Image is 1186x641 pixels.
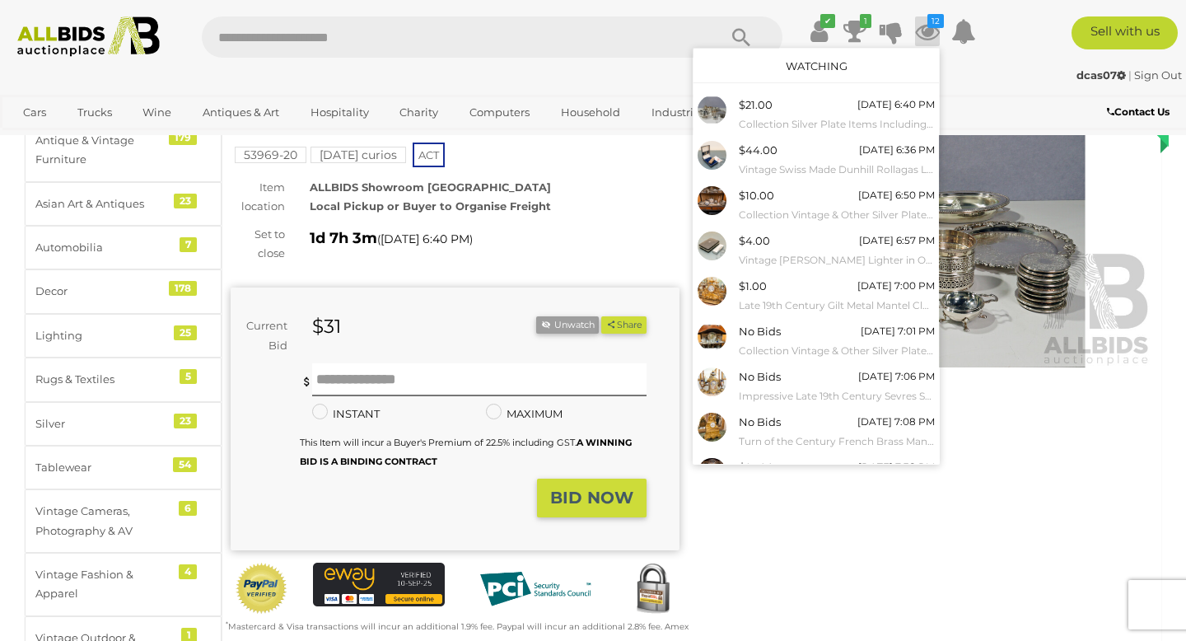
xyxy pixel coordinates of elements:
div: Antique & Vintage Furniture [35,131,171,170]
label: INSTANT [312,405,380,423]
div: Vintage Cameras, Photography & AV [35,502,171,540]
b: A WINNING BID IS A BINDING CONTRACT [300,437,632,467]
a: Antiques & Art [192,99,290,126]
div: Automobilia [35,238,171,257]
img: 53549-41a.jpg [698,277,726,306]
div: Vintage Fashion & Apparel [35,565,171,604]
div: 6 [179,501,197,516]
strong: ALLBIDS Showroom [GEOGRAPHIC_DATA] [310,180,551,194]
a: Automobilia 7 [25,226,222,269]
div: Tablewear [35,458,171,477]
a: No Bids [DATE] 7:08 PM Turn of the Century French Brass Mantle Clock [693,409,939,454]
div: 25 [174,325,197,340]
a: 53969-20 [235,148,306,161]
i: 1 [860,14,871,28]
button: BID NOW [537,479,647,517]
a: 1 [843,16,867,46]
a: $10.00 [DATE] 6:50 PM Collection Vintage & Other Silver Plate by Various English Makers Including... [693,182,939,227]
a: Silver 23 [25,402,222,446]
a: Household [550,99,631,126]
img: 54476-46a.jpg [698,458,726,487]
a: 12 [915,16,940,46]
span: [DATE] 6:40 PM [381,232,469,246]
div: Rugs & Textiles [35,370,171,389]
img: 54476-47a.jpg [698,186,726,215]
span: ( ) [377,232,473,246]
a: Vintage Cameras, Photography & AV 6 [25,489,222,553]
a: $44.00 [DATE] 6:36 PM Vintage Swiss Made Dunhill Rollagas Lighter in Original Box with Instructio... [693,137,939,182]
div: 179 [169,130,197,145]
div: 23 [174,414,197,428]
div: [DATE] 7:06 PM [858,367,935,386]
a: Rugs & Textiles 5 [25,358,222,401]
span: $21.00 [739,98,773,111]
strong: BID NOW [550,488,633,508]
div: [DATE] 6:57 PM [859,232,935,250]
small: Collection Silver Plate Items Including Food Warmers, Set 12 [PERSON_NAME] Coasters and More [739,115,935,133]
span: $23.00 [739,461,774,474]
a: Sign Out [1134,68,1182,82]
a: $23.00 [DATE] 7:38 PM Collection Vintage & Other Silver Plate by Various English Makers Including... [693,454,939,499]
small: Collection Vintage & Other Silver Plate Including Two [PERSON_NAME] Reproduction Sheffield Teapot... [739,342,935,360]
div: 54 [173,457,197,472]
span: $4.00 [739,234,770,247]
small: Vintage Swiss Made Dunhill Rollagas Lighter in Original Box with Instruction Booklet [739,161,935,179]
div: Set to close [218,225,297,264]
button: Search [700,16,782,58]
a: Cars [12,99,57,126]
small: Collection Vintage & Other Silver Plate by Various English Makers Including Heavily Repousse Kett... [739,206,935,224]
a: Decor 178 [25,269,222,313]
div: Silver [35,414,171,433]
a: Contact Us [1107,103,1174,121]
button: Unwatch [536,316,599,334]
a: $1.00 [DATE] 7:00 PM Late 19th Century Gilt Metal Mantel Clock [693,273,939,318]
div: Lighting [35,326,171,345]
small: Vintage [PERSON_NAME] Lighter in Original Box [739,251,935,269]
img: 54476-45a.jpg [698,322,726,351]
span: No Bids [739,415,781,428]
a: Vintage Fashion & Apparel 4 [25,553,222,616]
div: 5 [180,369,197,384]
div: 178 [169,281,197,296]
a: ✔ [806,16,831,46]
div: [DATE] 7:08 PM [857,413,935,431]
span: $10.00 [739,189,774,202]
img: 53549-5a.jpg [698,413,726,442]
div: Decor [35,282,171,301]
a: $21.00 [DATE] 6:40 PM Collection Silver Plate Items Including Food Warmers, Set 12 [PERSON_NAME] ... [693,91,939,137]
img: 53549-12a.jpg [698,367,726,396]
b: Contact Us [1107,105,1170,118]
div: [DATE] 6:36 PM [859,141,935,159]
label: MAXIMUM [486,405,563,423]
a: Antique & Vintage Furniture 179 [25,119,222,182]
a: [GEOGRAPHIC_DATA] [12,126,151,153]
img: 54476-69a.jpg [698,232,726,260]
div: [DATE] 7:01 PM [861,322,935,340]
i: ✔ [820,14,835,28]
a: Computers [459,99,540,126]
div: [DATE] 7:00 PM [857,277,935,295]
div: 4 [179,564,197,579]
img: Official PayPal Seal [235,563,288,615]
strong: $31 [312,315,341,338]
img: PCI DSS compliant [469,563,601,615]
span: $44.00 [739,143,777,157]
div: 23 [174,194,197,208]
a: Hospitality [300,99,380,126]
div: [DATE] 6:40 PM [857,96,935,114]
mark: 53969-20 [235,147,306,163]
strong: Local Pickup or Buyer to Organise Freight [310,199,551,213]
strong: dcas07 [1076,68,1126,82]
div: Asian Art & Antiques [35,194,171,213]
a: Industrial [641,99,714,126]
small: This Item will incur a Buyer's Premium of 22.5% including GST. [300,437,632,467]
a: No Bids [DATE] 7:06 PM Impressive Late 19th Century Sevres Style Porcelain Ormolu Mantle Clock wi... [693,363,939,409]
span: No Bids [739,370,781,383]
a: Charity [389,99,449,126]
small: Turn of the Century French Brass Mantle Clock [739,433,935,451]
small: Impressive Late 19th Century Sevres Style Porcelain Ormolu Mantle Clock with Garniture [739,387,935,405]
mark: [DATE] curios [311,147,406,163]
img: Allbids.com.au [9,16,169,57]
a: Watching [786,59,847,73]
small: Late 19th Century Gilt Metal Mantel Clock [739,297,935,315]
